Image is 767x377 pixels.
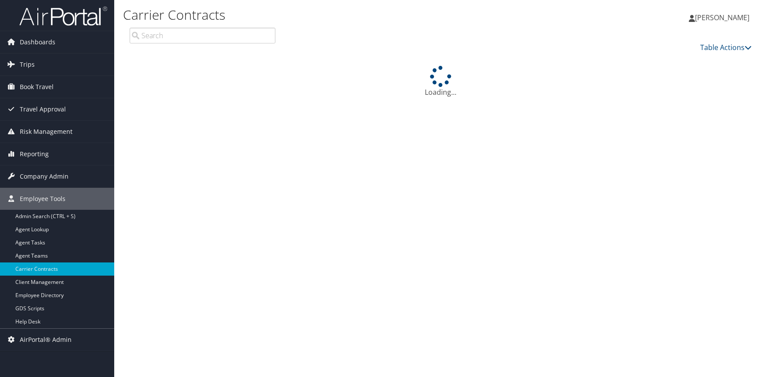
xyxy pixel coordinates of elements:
[20,143,49,165] span: Reporting
[20,54,35,75] span: Trips
[130,28,275,43] input: Search
[20,31,55,53] span: Dashboards
[689,4,758,31] a: [PERSON_NAME]
[695,13,749,22] span: [PERSON_NAME]
[20,165,69,187] span: Company Admin
[20,188,65,210] span: Employee Tools
[123,6,546,24] h1: Carrier Contracts
[20,329,72,351] span: AirPortal® Admin
[19,6,107,26] img: airportal-logo.png
[20,98,66,120] span: Travel Approval
[20,121,72,143] span: Risk Management
[20,76,54,98] span: Book Travel
[700,43,752,52] a: Table Actions
[123,66,758,97] div: Loading...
